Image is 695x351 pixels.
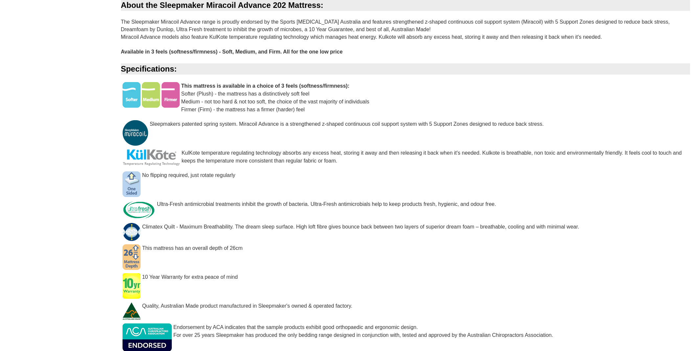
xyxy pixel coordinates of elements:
[121,302,690,317] div: Quality, Australian Made product manufactured in Sleepmaker's owned & operated factory.
[162,82,180,108] img: Firm Firmness
[123,171,141,197] img: One Sided
[123,273,141,299] img: 10 Year Warranty
[123,223,141,241] img: Climatix Quilt
[181,83,349,89] b: This mattress is available in a choice of 3 feels (softness/firmness):
[121,63,690,75] div: Specifications:
[121,244,690,259] div: This mattress has an overall depth of 26cm
[142,82,160,108] img: Medium Firmness
[121,323,690,346] div: Endorsement by ACA indicates that the sample products exhibit good orthopaedic and ergonomic desi...
[121,223,690,237] div: Climatex Quilt - Maximum Breathability. The dream sleep surface. High loft fibre gives bounce bac...
[121,273,690,288] div: 10 Year Warranty for extra peace of mind
[123,120,148,146] img: Miracoil Classic
[123,244,141,270] img: 26cm Deep
[123,149,180,166] img: KulKote
[123,82,141,108] img: Plush Firmness
[121,149,690,171] div: KulKote temperature regulating technology absorbs any excess heat, storing it away and then relea...
[121,82,690,120] div: Softer (Plush) - the mattress has a distinctively soft feel Medium - not too hard & not too soft,...
[123,302,141,320] img: Australian Made
[121,49,343,55] b: Available in 3 feels (softness/firmness) - Soft, Medium, and Firm. All for the one low price
[123,200,155,220] img: Ultra Fresh
[121,171,690,186] div: No flipping required, just rotate regularly
[121,200,690,215] div: Ultra-Fresh antimicrobial treatments inhibit the growth of bacteria. Ultra-Fresh antimicrobials h...
[121,120,690,135] div: Sleepmakers patented spring system. Miracoil Advance is a strengthened z-shaped continuous coil s...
